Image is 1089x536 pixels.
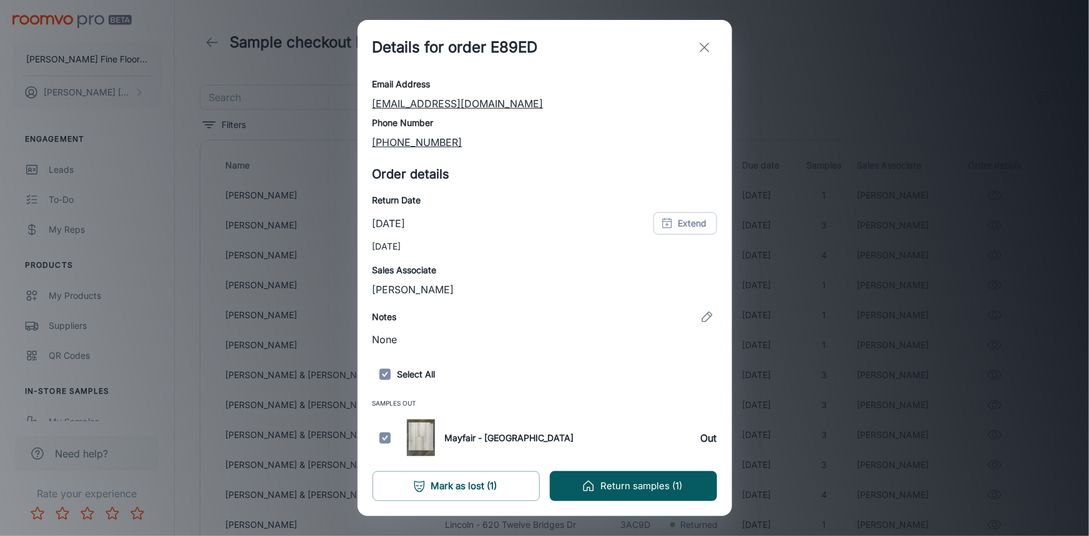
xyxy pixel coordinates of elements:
[373,263,717,277] h6: Sales Associate
[373,362,717,387] h6: Select All
[373,77,717,91] h6: Email Address
[373,193,717,207] h6: Return Date
[373,136,462,149] a: [PHONE_NUMBER]
[373,165,717,183] h5: Order details
[373,97,544,110] a: [EMAIL_ADDRESS][DOMAIN_NAME]
[373,310,397,324] h6: Notes
[550,471,717,501] button: Return samples (1)
[692,35,717,60] button: exit
[373,240,717,253] p: [DATE]
[373,332,717,347] p: None
[373,397,717,414] span: Samples Out
[373,471,540,501] button: Mark as lost (1)
[701,431,717,446] h6: Out
[445,431,574,445] h6: Mayfair - [GEOGRAPHIC_DATA]
[403,419,440,457] img: Mayfair - Silver Oak
[373,116,717,130] h6: Phone Number
[373,216,406,231] p: [DATE]
[373,282,717,297] p: [PERSON_NAME]
[653,212,717,235] button: Extend
[373,36,538,59] h1: Details for order E89ED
